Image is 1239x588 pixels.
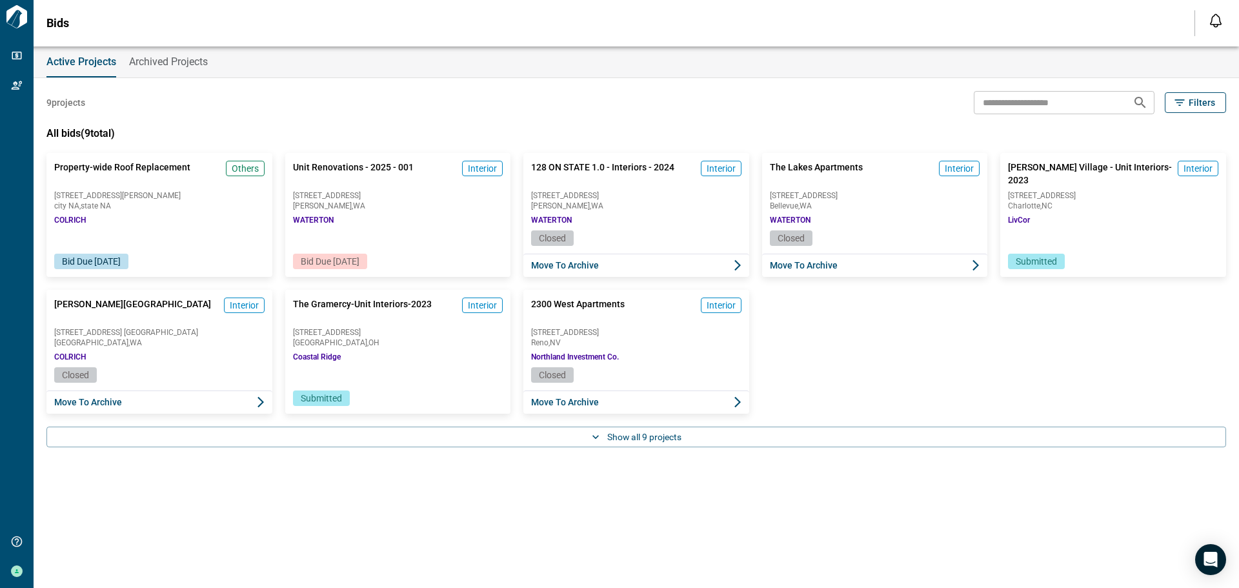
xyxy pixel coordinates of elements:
span: Interior [468,299,497,312]
button: Move to Archive [46,390,272,414]
span: Interior [707,162,736,175]
span: Closed [539,233,566,243]
span: Move to Archive [770,259,838,272]
span: Interior [468,162,497,175]
span: The Lakes Apartments [770,161,863,187]
span: [PERSON_NAME] , WA [293,202,503,210]
button: Open notification feed [1205,10,1226,31]
button: Move to Archive [523,390,749,414]
span: Bid Due [DATE] [301,256,359,267]
span: [STREET_ADDRESS] [531,192,741,199]
span: 2300 West Apartments [531,298,625,323]
span: Northland Investment Co. [531,352,619,362]
span: Charlotte , NC [1008,202,1218,210]
span: [GEOGRAPHIC_DATA] , WA [54,339,265,347]
span: COLRICH [54,352,86,362]
span: Filters [1189,96,1215,109]
span: Bellevue , WA [770,202,980,210]
span: [STREET_ADDRESS] [GEOGRAPHIC_DATA] [54,329,265,336]
span: [STREET_ADDRESS] [293,329,503,336]
span: [PERSON_NAME] , WA [531,202,741,210]
span: Move to Archive [531,259,599,272]
span: Property-wide Roof Replacement [54,161,190,187]
span: Interior [230,299,259,312]
span: [STREET_ADDRESS][PERSON_NAME] [54,192,265,199]
button: Move to Archive [523,254,749,277]
span: Archived Projects [129,56,208,68]
span: LivCor [1008,215,1030,225]
span: WATERTON [293,215,334,225]
span: Submitted [1016,256,1057,267]
span: 128 ON STATE 1.0 - Interiors - 2024 [531,161,674,187]
span: [GEOGRAPHIC_DATA] , OH [293,339,503,347]
span: [STREET_ADDRESS] [770,192,980,199]
span: WATERTON [770,215,811,225]
button: Filters [1165,92,1226,113]
span: [PERSON_NAME] Village - Unit Interiors- 2023 [1008,161,1173,187]
div: Open Intercom Messenger [1195,544,1226,575]
span: Coastal Ridge [293,352,341,362]
button: Move to Archive [762,254,988,277]
span: [STREET_ADDRESS] [1008,192,1218,199]
span: city NA , state NA [54,202,265,210]
span: [PERSON_NAME][GEOGRAPHIC_DATA] [54,298,211,323]
span: COLRICH [54,215,86,225]
span: Submitted [301,393,342,403]
span: Interior [707,299,736,312]
span: Active Projects [46,56,116,68]
span: Move to Archive [531,396,599,409]
span: Unit Renovations - 2025 - 001 [293,161,414,187]
span: WATERTON [531,215,572,225]
span: All bids ( 9 total) [46,127,115,139]
span: [STREET_ADDRESS] [531,329,741,336]
span: Closed [62,370,89,380]
button: Search projects [1127,90,1153,116]
span: Move to Archive [54,396,122,409]
span: The Gramercy-Unit Interiors-2023 [293,298,432,323]
span: Interior [1184,162,1213,175]
span: Bids [46,17,69,30]
button: Show all 9 projects [46,427,1226,447]
span: Bid Due [DATE] [62,256,121,267]
span: Reno , NV [531,339,741,347]
span: Closed [778,233,805,243]
div: base tabs [34,46,1239,77]
span: 9 projects [46,96,85,109]
span: Interior [945,162,974,175]
span: [STREET_ADDRESS] [293,192,503,199]
span: Others [232,162,259,175]
span: Closed [539,370,566,380]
